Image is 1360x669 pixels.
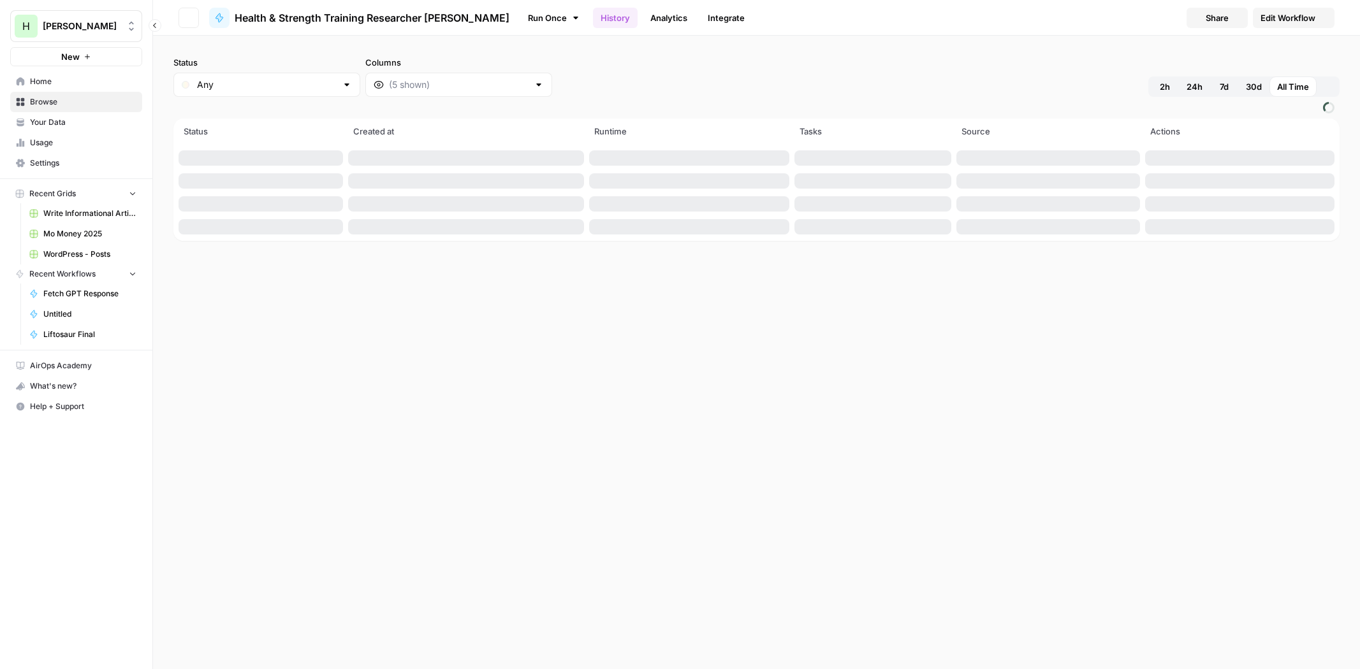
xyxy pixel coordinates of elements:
a: Write Informational Article [24,203,142,224]
span: Recent Workflows [29,268,96,280]
span: 7d [1220,80,1229,93]
th: Actions [1143,119,1337,147]
th: Source [954,119,1143,147]
span: 30d [1246,80,1262,93]
span: H [22,18,30,34]
span: Usage [30,137,136,148]
span: WordPress - Posts [43,248,136,260]
button: What's new? [10,376,142,396]
a: Run Once [520,7,588,29]
a: Your Data [10,112,142,133]
a: Edit Workflow [1253,8,1334,28]
a: Settings [10,153,142,173]
span: Untitled [43,308,136,320]
button: Workspace: Hasbrook [10,10,142,42]
span: Edit Workflow [1261,11,1315,24]
input: Any [197,78,337,91]
a: Health & Strength Training Researcher [PERSON_NAME] [209,8,509,28]
span: Mo Money 2025 [43,228,136,240]
button: 24h [1179,76,1210,97]
input: (5 shown) [389,78,529,91]
span: All Time [1277,80,1309,93]
span: Browse [30,96,136,108]
a: Untitled [24,304,142,324]
button: 2h [1151,76,1179,97]
span: 24h [1187,80,1203,93]
a: Integrate [700,8,752,28]
span: Fetch GPT Response [43,288,136,299]
span: 2h [1160,80,1170,93]
th: Runtime [587,119,792,147]
button: 30d [1238,76,1269,97]
button: Help + Support [10,396,142,417]
span: Recent Grids [29,188,76,199]
span: Your Data [30,117,136,128]
a: History [593,8,638,28]
span: Settings [30,157,136,169]
span: Home [30,76,136,87]
span: New [61,50,80,63]
th: Created at [346,119,587,147]
span: Write Informational Article [43,208,136,219]
span: Share [1206,11,1229,24]
span: [PERSON_NAME] [43,20,120,32]
a: Browse [10,92,142,112]
button: 7d [1210,76,1238,97]
span: AirOps Academy [30,360,136,371]
button: Recent Grids [10,184,142,203]
a: Liftosaur Final [24,324,142,345]
span: Health & Strength Training Researcher [PERSON_NAME] [235,10,509,25]
div: What's new? [11,377,142,396]
a: Fetch GPT Response [24,284,142,304]
a: Home [10,71,142,92]
a: Analytics [643,8,695,28]
a: Usage [10,133,142,153]
button: Recent Workflows [10,264,142,284]
button: New [10,47,142,66]
a: WordPress - Posts [24,244,142,264]
th: Tasks [792,119,953,147]
label: Status [173,56,360,69]
a: AirOps Academy [10,356,142,376]
span: Liftosaur Final [43,329,136,340]
button: Share [1187,8,1248,28]
label: Columns [365,56,552,69]
th: Status [176,119,346,147]
a: Mo Money 2025 [24,224,142,244]
span: Help + Support [30,401,136,412]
